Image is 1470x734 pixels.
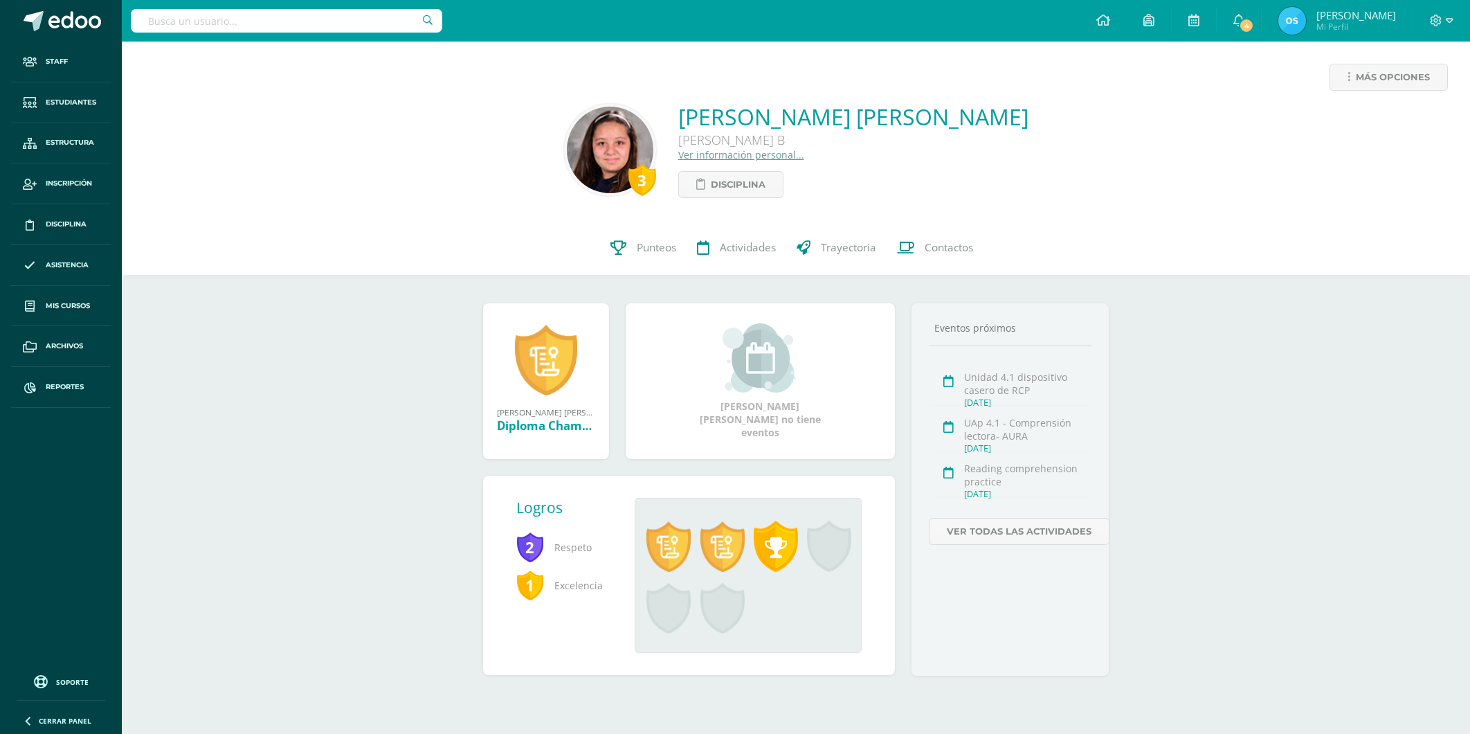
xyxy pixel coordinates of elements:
[46,382,84,393] span: Reportes
[887,220,983,276] a: Contactos
[1278,7,1306,35] img: 070b477f6933f8ce66674da800cc5d3f.png
[925,240,973,255] span: Contactos
[11,163,111,204] a: Inscripción
[691,323,829,439] div: [PERSON_NAME] [PERSON_NAME] no tiene eventos
[567,107,653,193] img: 35d64f28859e9f7ea3d8b0c7041f7c8f.png
[786,220,887,276] a: Trayectoria
[46,219,87,230] span: Disciplina
[720,240,776,255] span: Actividades
[46,56,68,67] span: Staff
[964,397,1088,409] div: [DATE]
[964,462,1088,488] div: Reading comprehension practice
[11,42,111,82] a: Staff
[131,9,442,33] input: Busca un usuario...
[497,418,595,433] div: Diploma Champagnat
[11,286,111,327] a: Mis cursos
[723,323,798,393] img: event_small.png
[678,102,1028,132] a: [PERSON_NAME] [PERSON_NAME]
[497,406,595,418] div: [PERSON_NAME] [PERSON_NAME] obtuvo
[11,123,111,164] a: Estructura
[17,672,105,690] a: Soporte
[678,148,804,161] a: Ver información personal...
[46,137,94,148] span: Estructura
[687,220,786,276] a: Actividades
[516,528,613,566] span: Respeto
[1316,21,1396,33] span: Mi Perfil
[46,301,90,312] span: Mis cursos
[46,178,92,189] span: Inscripción
[678,132,1028,148] div: [PERSON_NAME] B
[11,367,111,408] a: Reportes
[11,326,111,367] a: Archivos
[11,204,111,245] a: Disciplina
[516,531,544,563] span: 2
[929,321,1092,334] div: Eventos próximos
[11,82,111,123] a: Estudiantes
[1239,18,1254,33] span: 4
[56,677,89,687] span: Soporte
[678,171,783,198] a: Disciplina
[46,260,89,271] span: Asistencia
[964,370,1088,397] div: Unidad 4.1 dispositivo casero de RCP
[1316,8,1396,22] span: [PERSON_NAME]
[516,569,544,601] span: 1
[964,442,1088,454] div: [DATE]
[964,416,1088,442] div: UAp 4.1 - Comprensión lectora- AURA
[637,240,676,255] span: Punteos
[821,240,876,255] span: Trayectoria
[39,716,91,726] span: Cerrar panel
[929,518,1109,545] a: Ver todas las actividades
[964,488,1088,500] div: [DATE]
[516,498,624,517] div: Logros
[46,97,96,108] span: Estudiantes
[600,220,687,276] a: Punteos
[1330,64,1448,91] a: Más opciones
[628,164,656,196] div: 3
[516,566,613,605] span: Excelencia
[711,172,765,197] span: Disciplina
[1356,64,1430,90] span: Más opciones
[11,245,111,286] a: Asistencia
[46,341,83,352] span: Archivos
